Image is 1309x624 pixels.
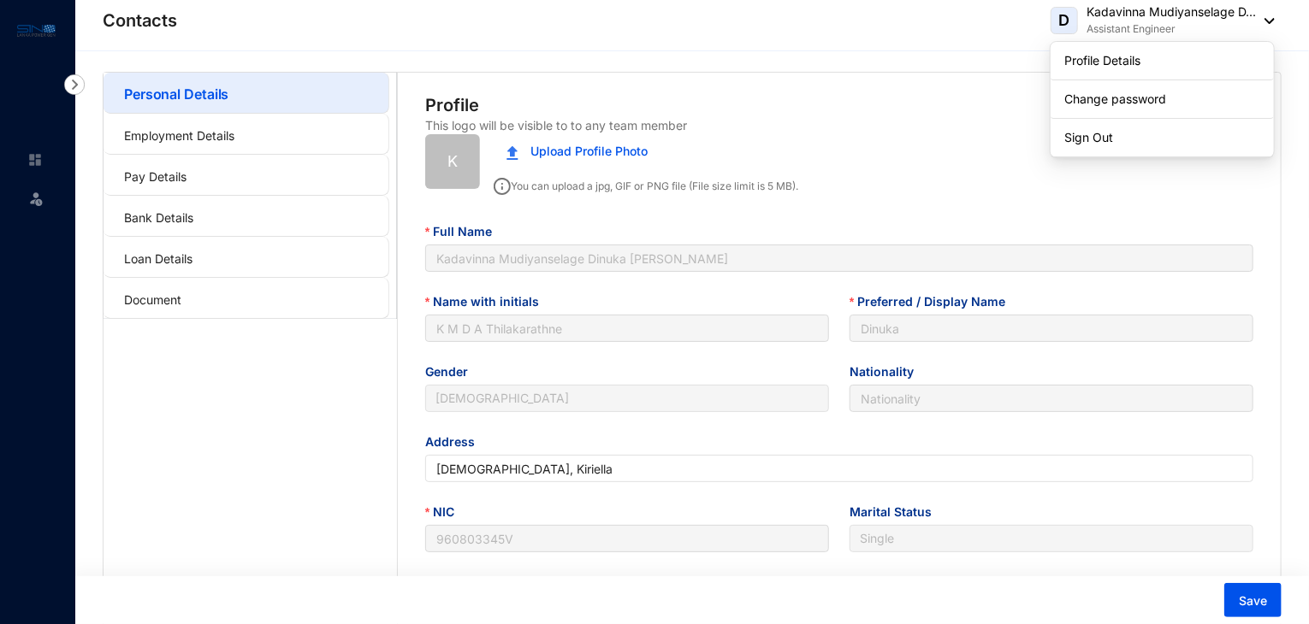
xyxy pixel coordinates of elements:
[124,210,193,225] a: Bank Details
[494,178,511,195] img: info.ad751165ce926853d1d36026adaaebbf.svg
[530,142,648,161] span: Upload Profile Photo
[425,433,487,451] label: Address
[494,172,798,195] p: You can upload a jpg, GIF or PNG file (File size limit is 5 MB).
[850,503,944,521] label: Marital Status
[425,292,551,311] label: Name with initials
[27,190,44,207] img: leave-unselected.2934df6273408c3f84d9.svg
[425,573,511,592] label: Date of Birth
[124,292,181,307] a: Document
[1239,592,1267,609] span: Save
[1087,3,1256,21] p: Kadavinna Mudiyanselage D...
[17,21,56,40] img: logo
[14,143,55,177] li: Home
[1087,21,1256,38] p: Assistant Engineer
[425,315,829,342] input: Name with initials
[860,526,1243,551] span: Single
[425,362,480,381] label: Gender
[425,244,1253,272] input: Full Name
[1256,18,1275,24] img: dropdown-black.8e83cc76930a90b1a4fdb6d089b7bf3a.svg
[124,85,228,103] a: Personal Details
[425,455,1253,482] input: Address
[494,134,660,168] button: Upload Profile Photo
[425,117,687,134] p: This logo will be visible to to any team member
[1224,583,1282,617] button: Save
[425,222,504,241] label: Full Name
[124,169,187,184] a: Pay Details
[506,145,518,160] img: upload.c0f81fc875f389a06f631e1c6d8834da.svg
[850,362,926,381] label: Nationality
[850,385,1253,412] input: Nationality
[64,74,85,95] img: nav-icon-right.af6afadce00d159da59955279c43614e.svg
[850,292,1017,311] label: Preferred / Display Name
[447,150,458,174] span: K
[425,503,466,521] label: NIC
[425,525,829,552] input: NIC
[850,315,1253,342] input: Preferred / Display Name
[1059,13,1070,28] span: D
[124,251,192,266] a: Loan Details
[103,9,177,32] p: Contacts
[124,128,234,143] a: Employment Details
[435,386,819,411] span: Male
[27,152,43,168] img: home-unselected.a29eae3204392db15eaf.svg
[425,93,479,117] p: Profile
